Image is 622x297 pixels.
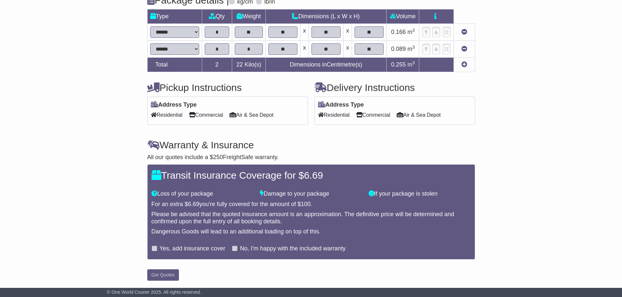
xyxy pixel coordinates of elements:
[300,23,309,40] td: x
[213,154,223,160] span: 250
[318,101,364,109] label: Address Type
[151,110,183,120] span: Residential
[318,110,350,120] span: Residential
[152,201,471,208] div: For an extra $ you're fully covered for the amount of $ .
[202,9,232,23] td: Qty
[300,40,309,57] td: x
[147,140,475,150] h4: Warranty & Insurance
[407,46,415,52] span: m
[391,29,406,35] span: 0.166
[257,190,365,198] div: Damage to your package
[304,170,323,181] span: 6.69
[147,269,179,281] button: Get Quotes
[301,201,311,207] span: 100
[202,57,232,72] td: 2
[265,57,387,72] td: Dimensions in Centimetre(s)
[189,110,223,120] span: Commercial
[407,61,415,68] span: m
[147,154,475,161] div: All our quotes include a $ FreightSafe warranty.
[152,228,471,235] div: Dangerous Goods will lead to an additional loading on top of this.
[147,82,308,93] h4: Pickup Instructions
[461,46,467,52] a: Remove this item
[461,29,467,35] a: Remove this item
[151,101,197,109] label: Address Type
[147,57,202,72] td: Total
[314,82,475,93] h4: Delivery Instructions
[397,110,441,120] span: Air & Sea Depot
[412,28,415,33] sup: 3
[236,61,243,68] span: 22
[387,9,419,23] td: Volume
[152,211,471,225] div: Please be advised that the quoted insurance amount is an approximation. The definitive price will...
[230,110,274,120] span: Air & Sea Depot
[461,61,467,68] a: Add new item
[356,110,390,120] span: Commercial
[412,60,415,65] sup: 3
[240,245,346,252] label: No, I'm happy with the included warranty
[412,45,415,50] sup: 3
[232,57,266,72] td: Kilo(s)
[160,245,225,252] label: Yes, add insurance cover
[107,290,201,295] span: © One World Courier 2025. All rights reserved.
[343,40,352,57] td: x
[265,9,387,23] td: Dimensions (L x W x H)
[147,9,202,23] td: Type
[365,190,474,198] div: If your package is stolen
[391,61,406,68] span: 0.255
[152,170,471,181] h4: Transit Insurance Coverage for $
[407,29,415,35] span: m
[188,201,199,207] span: 6.69
[148,190,257,198] div: Loss of your package
[232,9,266,23] td: Weight
[343,23,352,40] td: x
[391,46,406,52] span: 0.089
